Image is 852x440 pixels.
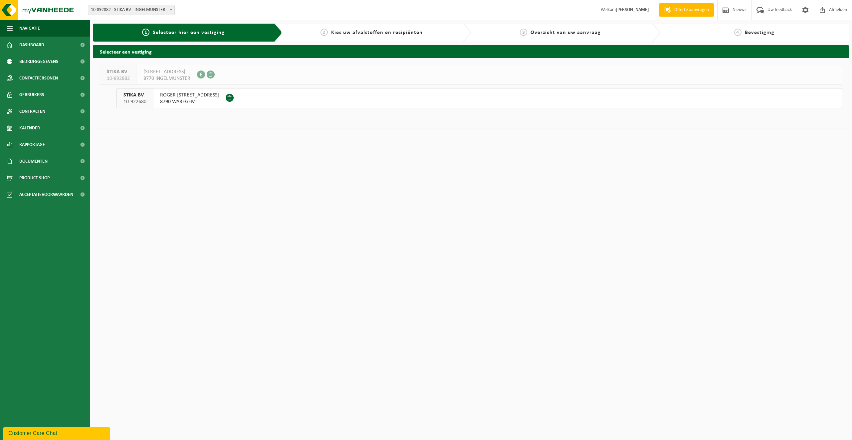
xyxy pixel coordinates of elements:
span: 10-922680 [123,98,146,105]
span: 10-892882 [107,75,130,82]
span: Gebruikers [19,86,44,103]
span: Navigatie [19,20,40,37]
span: Rapportage [19,136,45,153]
span: Product Shop [19,170,50,186]
span: Bevestiging [745,30,774,35]
span: 3 [520,29,527,36]
span: Offerte aanvragen [673,7,711,13]
span: Bedrijfsgegevens [19,53,58,70]
span: 4 [734,29,742,36]
span: Contactpersonen [19,70,58,86]
iframe: chat widget [3,425,111,440]
span: Documenten [19,153,48,170]
span: Acceptatievoorwaarden [19,186,73,203]
span: Dashboard [19,37,44,53]
strong: [PERSON_NAME] [616,7,649,12]
span: 1 [142,29,149,36]
span: Overzicht van uw aanvraag [531,30,601,35]
h2: Selecteer een vestiging [93,45,849,58]
span: STIKA BV [107,69,130,75]
a: Offerte aanvragen [659,3,714,17]
span: 10-892882 - STIKA BV - INGELMUNSTER [88,5,174,15]
span: [STREET_ADDRESS] [143,69,190,75]
span: 8790 WAREGEM [160,98,219,105]
span: 8770 INGELMUNSTER [143,75,190,82]
span: ROGER [STREET_ADDRESS] [160,92,219,98]
span: 2 [320,29,328,36]
span: STIKA BV [123,92,146,98]
span: 10-892882 - STIKA BV - INGELMUNSTER [88,5,175,15]
span: Selecteer hier een vestiging [153,30,225,35]
span: Contracten [19,103,45,120]
button: STIKA BV 10-922680 ROGER [STREET_ADDRESS]8790 WAREGEM [116,88,842,108]
span: Kies uw afvalstoffen en recipiënten [331,30,423,35]
span: Kalender [19,120,40,136]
